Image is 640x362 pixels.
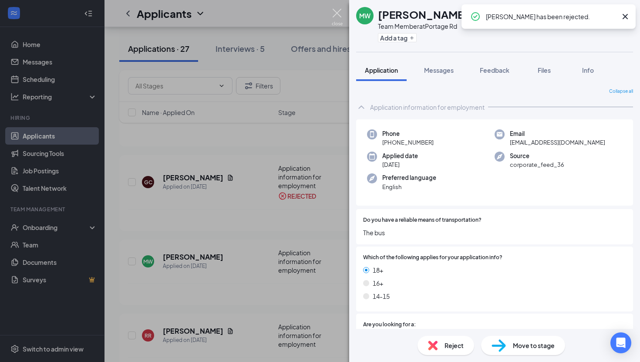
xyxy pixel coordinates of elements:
[620,11,630,22] svg: Cross
[470,11,481,22] svg: CheckmarkCircle
[510,129,605,138] span: Email
[409,35,414,41] svg: Plus
[424,66,454,74] span: Messages
[363,254,502,262] span: Which of the following applies for your application info?
[486,11,616,22] div: [PERSON_NAME] has been rejected.
[382,183,436,191] span: English
[382,138,434,147] span: [PHONE_NUMBER]
[365,66,398,74] span: Application
[582,66,594,74] span: Info
[382,152,418,160] span: Applied date
[363,216,482,224] span: Do you have a reliable means of transportation?
[359,11,371,20] div: MW
[363,228,626,237] span: The bus
[378,33,417,42] button: PlusAdd a tag
[480,66,509,74] span: Feedback
[382,160,418,169] span: [DATE]
[510,138,605,147] span: [EMAIL_ADDRESS][DOMAIN_NAME]
[609,88,633,95] span: Collapse all
[378,22,468,30] div: Team Member at Portage Rd
[373,291,390,301] span: 14-15
[370,103,485,112] div: Application information for employment
[510,160,564,169] span: corporate_feed_36
[373,265,383,275] span: 18+
[610,332,631,353] div: Open Intercom Messenger
[356,102,367,112] svg: ChevronUp
[378,7,468,22] h1: [PERSON_NAME]
[510,152,564,160] span: Source
[363,321,416,329] span: Are you looking for a:
[382,173,436,182] span: Preferred language
[445,341,464,350] span: Reject
[373,278,383,288] span: 16+
[513,341,555,350] span: Move to stage
[538,66,551,74] span: Files
[382,129,434,138] span: Phone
